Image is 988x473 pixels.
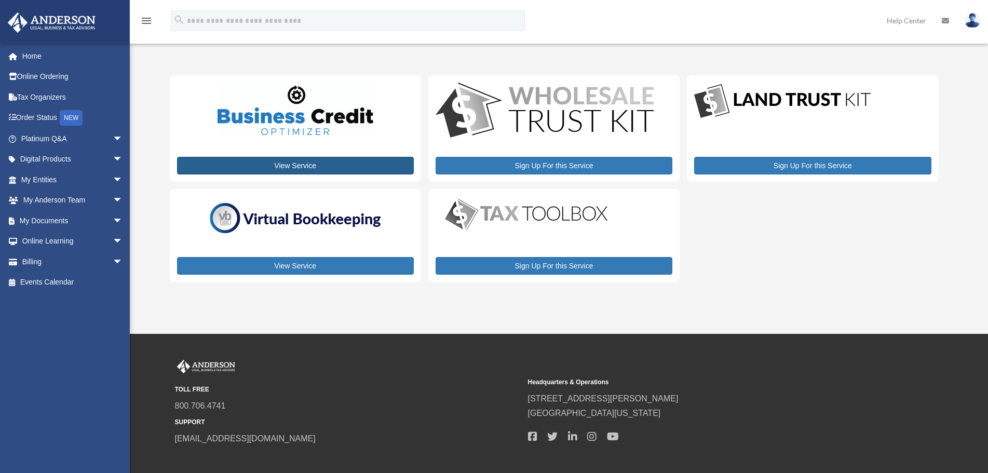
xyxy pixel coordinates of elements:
[436,196,617,233] img: taxtoolbox_new-1.webp
[113,190,133,211] span: arrow_drop_down
[175,401,226,410] a: 800.706.4741
[7,169,139,190] a: My Entitiesarrow_drop_down
[7,190,139,211] a: My Anderson Teamarrow_drop_down
[140,15,153,27] i: menu
[694,83,871,120] img: LandTrust_lgo-1.jpg
[7,46,139,66] a: Home
[436,83,654,140] img: WS-Trust-Kit-lgo-1.jpg
[113,169,133,191] span: arrow_drop_down
[113,128,133,150] span: arrow_drop_down
[436,257,672,275] a: Sign Up For this Service
[7,87,139,107] a: Tax Organizers
[7,210,139,231] a: My Documentsarrow_drop_down
[436,157,672,174] a: Sign Up For this Service
[177,257,414,275] a: View Service
[965,13,980,28] img: User Pic
[175,384,521,395] small: TOLL FREE
[175,434,316,443] a: [EMAIL_ADDRESS][DOMAIN_NAME]
[7,128,139,149] a: Platinum Q&Aarrow_drop_down
[175,360,237,373] img: Anderson Advisors Platinum Portal
[528,394,679,403] a: [STREET_ADDRESS][PERSON_NAME]
[7,107,139,129] a: Order StatusNEW
[7,272,139,293] a: Events Calendar
[113,149,133,170] span: arrow_drop_down
[140,18,153,27] a: menu
[7,149,133,170] a: Digital Productsarrow_drop_down
[60,110,83,126] div: NEW
[113,231,133,252] span: arrow_drop_down
[7,251,139,272] a: Billingarrow_drop_down
[7,66,139,87] a: Online Ordering
[528,409,661,417] a: [GEOGRAPHIC_DATA][US_STATE]
[175,417,521,428] small: SUPPORT
[694,157,931,174] a: Sign Up For this Service
[113,251,133,273] span: arrow_drop_down
[528,377,874,388] small: Headquarters & Operations
[177,157,414,174] a: View Service
[113,210,133,232] span: arrow_drop_down
[173,14,185,25] i: search
[5,12,99,33] img: Anderson Advisors Platinum Portal
[7,231,139,252] a: Online Learningarrow_drop_down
